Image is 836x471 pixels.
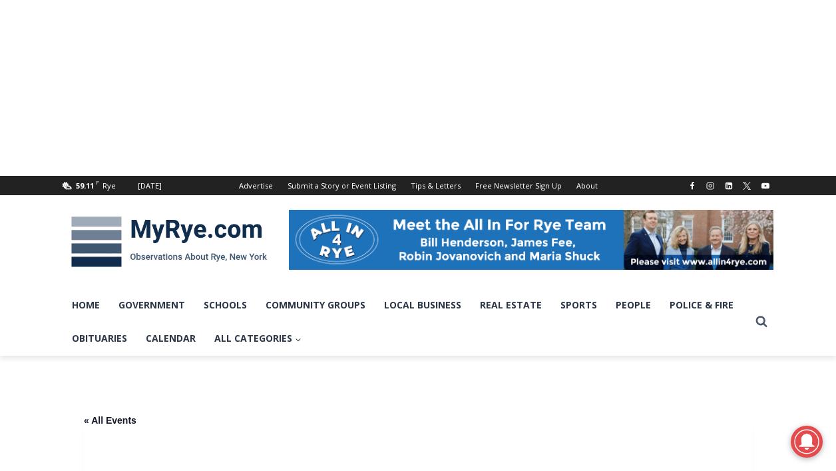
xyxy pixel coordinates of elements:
img: All in for Rye [289,210,773,270]
a: Tips & Letters [403,176,468,195]
a: Instagram [702,178,718,194]
a: Real Estate [471,288,551,322]
a: « All Events [84,415,136,426]
div: [DATE] [138,180,162,192]
a: YouTube [757,178,773,194]
span: F [96,179,99,186]
a: Obituaries [63,322,136,355]
div: Rye [103,180,116,192]
a: Sports [551,288,606,322]
button: View Search Form [749,310,773,334]
a: Free Newsletter Sign Up [468,176,569,195]
a: Linkedin [721,178,737,194]
span: 59.11 [76,181,94,191]
a: Police & Fire [660,288,743,322]
img: MyRye.com [63,207,276,276]
a: Calendar [136,322,205,355]
a: About [569,176,605,195]
a: Community Groups [256,288,375,322]
nav: Secondary Navigation [232,176,605,195]
a: X [739,178,755,194]
a: All Categories [205,322,311,355]
a: Local Business [375,288,471,322]
a: Schools [194,288,256,322]
a: Advertise [232,176,280,195]
nav: Primary Navigation [63,288,749,356]
a: Facebook [684,178,700,194]
a: Home [63,288,109,322]
a: Submit a Story or Event Listing [280,176,403,195]
span: All Categories [214,331,302,346]
a: Government [109,288,194,322]
a: People [606,288,660,322]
